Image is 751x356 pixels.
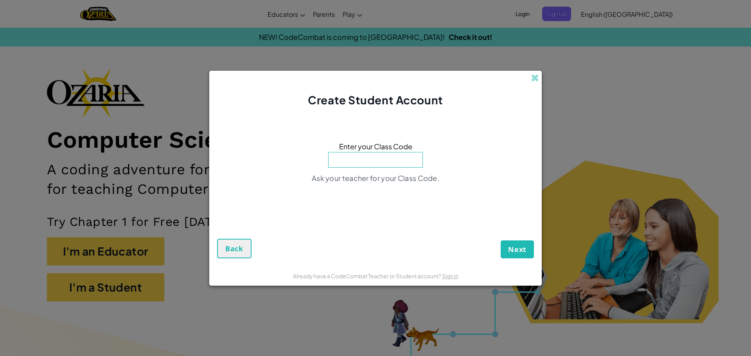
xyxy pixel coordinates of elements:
[217,239,252,258] button: Back
[501,240,534,258] button: Next
[312,174,439,182] span: Ask your teacher for your Class Code.
[225,244,243,253] span: Back
[442,272,458,279] a: Sign in
[339,141,412,152] span: Enter your Class Code
[508,245,526,254] span: Next
[293,272,442,279] span: Already have a CodeCombat Teacher or Student account?
[308,93,443,107] span: Create Student Account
